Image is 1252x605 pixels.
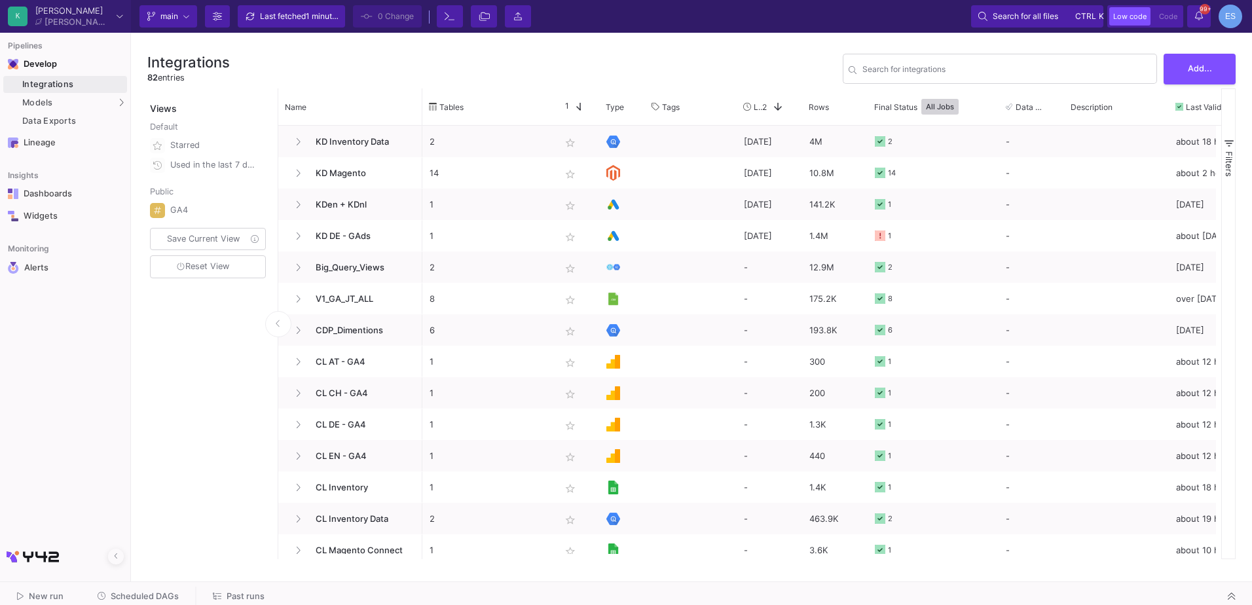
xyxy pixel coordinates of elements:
div: - [1006,315,1057,345]
div: 440 [802,440,868,471]
div: [DATE] [737,126,802,157]
div: - [737,346,802,377]
div: Dashboards [24,189,109,199]
button: ctrlk [1071,9,1096,24]
button: Search for all filesctrlk [971,5,1103,27]
span: CL EN - GA4 [308,441,415,471]
div: - [1006,535,1057,565]
mat-icon: star_border [562,135,578,151]
img: Navigation icon [8,211,18,221]
div: Develop [24,59,43,69]
mat-icon: star_border [562,543,578,559]
div: 200 [802,377,868,409]
mat-icon: star_border [562,481,578,496]
div: about 12 hours ago [1169,346,1247,377]
div: - [1006,284,1057,314]
div: 2 [888,126,893,157]
div: - [1006,441,1057,471]
a: Integrations [3,76,127,93]
span: CL AT - GA4 [308,346,415,377]
a: Navigation iconWidgets [3,206,127,227]
span: 99+ [1200,4,1210,14]
div: - [737,440,802,471]
span: 2 [762,102,767,112]
div: Final Status [874,92,980,122]
button: Code [1155,7,1181,26]
img: Native Reference [606,264,620,271]
div: - [737,409,802,440]
div: - [1006,472,1057,502]
mat-icon: star_border [562,166,578,182]
div: K [8,7,28,26]
div: - [737,471,802,503]
div: 1.4K [802,471,868,503]
div: 2 [888,504,893,534]
button: 99+ [1187,5,1211,27]
mat-icon: star_border [562,261,578,276]
span: Big_Query_Views [308,252,415,283]
p: 2 [430,504,546,534]
div: 300 [802,346,868,377]
a: Navigation iconLineage [3,132,127,153]
img: Google Ads [606,229,620,243]
button: Low code [1109,7,1151,26]
div: - [737,503,802,534]
div: - [737,534,802,566]
span: CL Inventory [308,472,415,503]
span: Last Valid Job [1186,102,1229,112]
img: Navigation icon [8,59,18,69]
span: Save Current View [167,234,240,244]
div: about 18 hours ago [1169,471,1247,503]
div: about 18 hours ago [1169,126,1247,157]
div: about 12 hours ago [1169,377,1247,409]
img: [Legacy] Google BigQuery [606,512,620,526]
span: ctrl [1075,9,1096,24]
span: Code [1159,12,1177,21]
div: about 19 hours ago [1169,503,1247,534]
div: 4M [802,126,868,157]
button: All Jobs [921,99,959,115]
div: 1 [888,535,891,566]
div: 3.6K [802,534,868,566]
div: about 12 hours ago [1169,440,1247,471]
span: k [1099,9,1104,24]
div: 1 [888,472,891,503]
div: - [1006,504,1057,534]
span: Scheduled DAGs [111,591,179,601]
button: Add... [1164,54,1236,84]
div: Last fetched [260,7,339,26]
span: Tags [662,102,680,112]
div: entries [147,71,230,84]
div: about 12 hours ago [1169,409,1247,440]
mat-icon: star_border [562,198,578,213]
mat-icon: star_border [562,292,578,308]
mat-icon: star_border [562,418,578,433]
mat-icon: star_border [562,512,578,528]
div: 1.3K [802,409,868,440]
div: 1 [888,378,891,409]
div: GA4 [170,200,258,220]
img: Google Analytics 4 [606,355,620,369]
div: [DATE] [1169,251,1247,283]
span: CL CH - GA4 [308,378,415,409]
div: over [DATE] [1169,283,1247,314]
div: 8 [888,284,893,314]
div: 14 [888,158,896,189]
div: 1.4M [802,220,868,251]
p: 1 [430,535,546,566]
span: KD DE - GAds [308,221,415,251]
div: Used in the last 7 days [170,155,258,175]
div: - [1006,126,1057,156]
mat-icon: star_border [562,355,578,371]
img: [Legacy] Google BigQuery [606,135,620,149]
div: - [1006,221,1057,251]
p: 14 [430,158,546,189]
p: 1 [430,221,546,251]
button: Reset View [150,255,266,278]
div: Starred [170,136,258,155]
div: Public [150,185,268,200]
span: Last Used [754,102,762,112]
div: 175.2K [802,283,868,314]
div: Alerts [24,262,109,274]
p: 6 [430,315,546,346]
